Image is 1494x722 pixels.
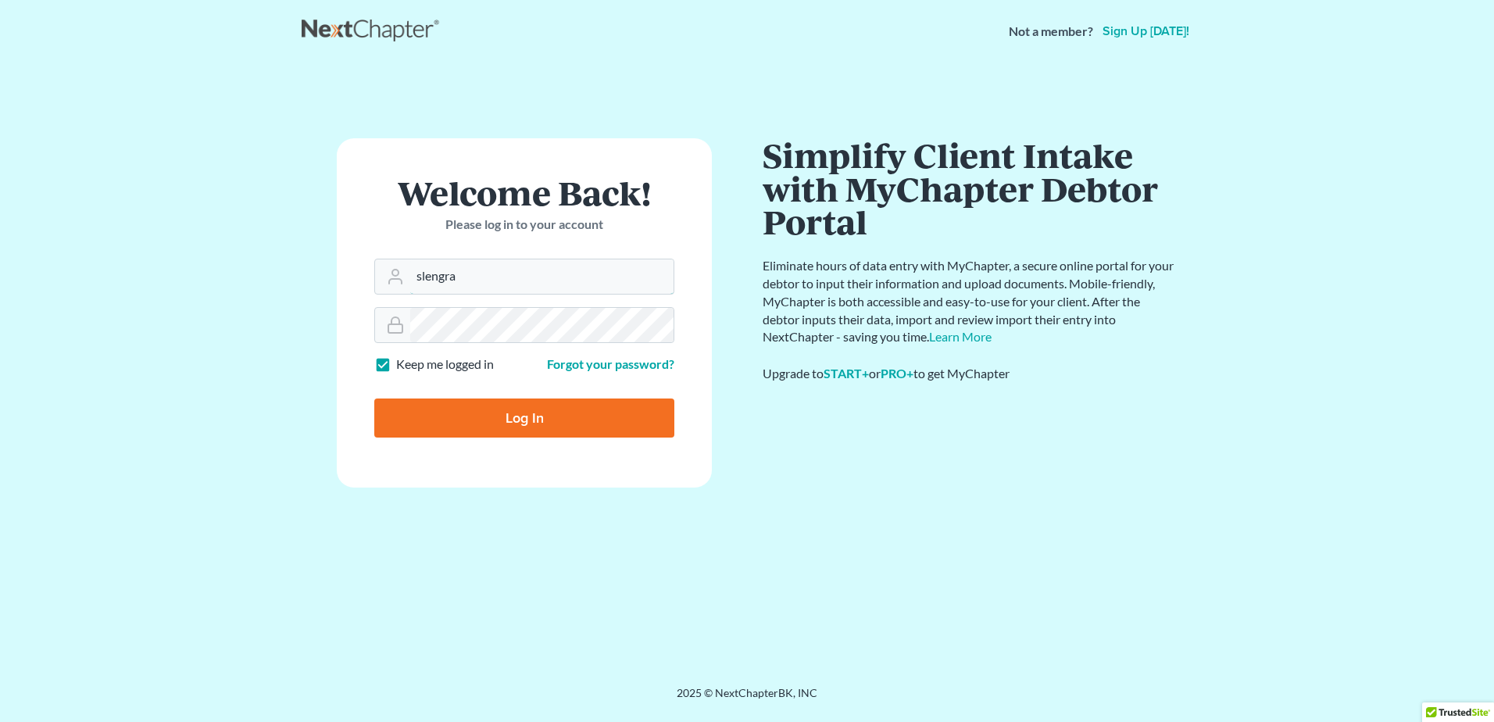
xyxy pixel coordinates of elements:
[929,329,992,344] a: Learn More
[374,176,674,209] h1: Welcome Back!
[302,685,1192,713] div: 2025 © NextChapterBK, INC
[374,399,674,438] input: Log In
[547,356,674,371] a: Forgot your password?
[881,366,913,381] a: PRO+
[1099,25,1192,38] a: Sign up [DATE]!
[1009,23,1093,41] strong: Not a member?
[763,365,1177,383] div: Upgrade to or to get MyChapter
[824,366,869,381] a: START+
[374,216,674,234] p: Please log in to your account
[763,257,1177,346] p: Eliminate hours of data entry with MyChapter, a secure online portal for your debtor to input the...
[410,259,674,294] input: Email Address
[396,356,494,374] label: Keep me logged in
[763,138,1177,238] h1: Simplify Client Intake with MyChapter Debtor Portal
